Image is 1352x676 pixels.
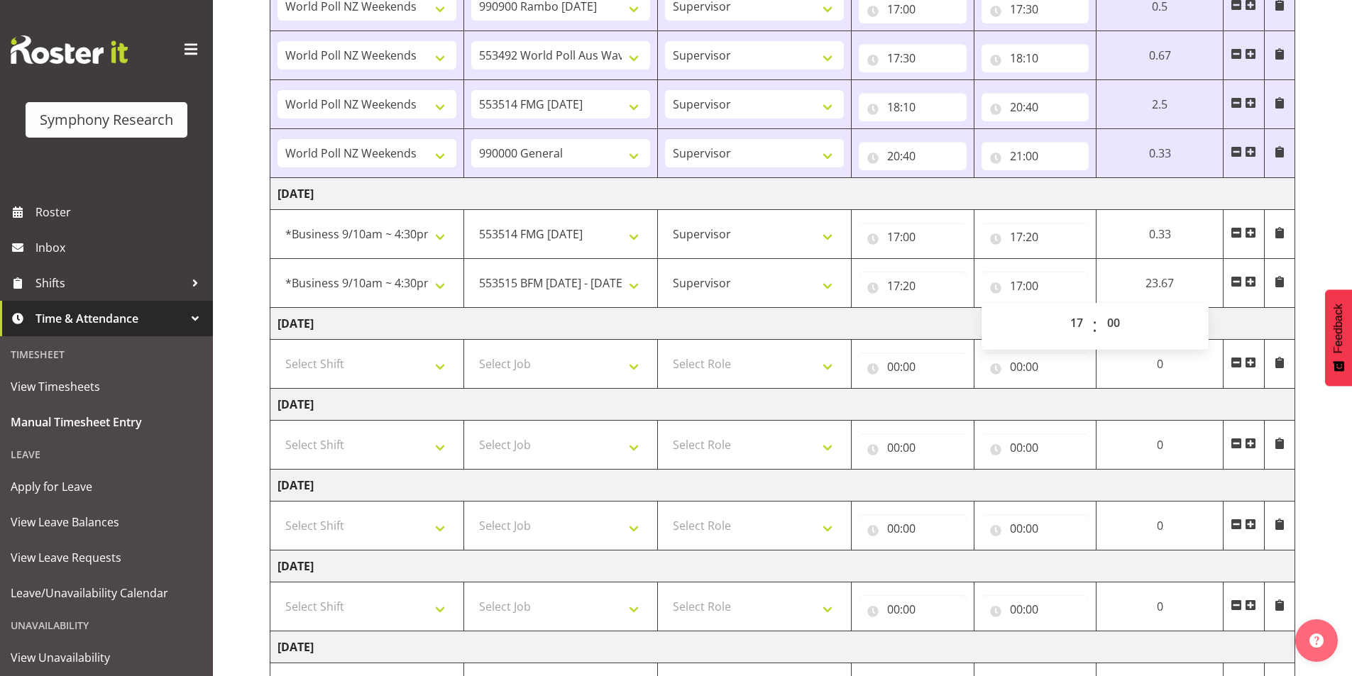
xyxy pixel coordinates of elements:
span: Manual Timesheet Entry [11,411,202,433]
a: View Timesheets [4,369,209,404]
input: Click to select... [982,353,1089,381]
td: 0 [1097,502,1224,550]
td: 0 [1097,340,1224,389]
span: View Leave Balances [11,511,202,533]
span: Leave/Unavailability Calendar [11,582,202,604]
img: help-xxl-2.png [1309,633,1324,648]
span: Shifts [35,272,185,294]
span: View Timesheets [11,376,202,397]
input: Click to select... [982,433,1089,462]
a: View Leave Requests [4,540,209,575]
span: Roster [35,201,206,223]
td: [DATE] [270,178,1295,210]
a: Manual Timesheet Entry [4,404,209,440]
img: Rosterit website logo [11,35,128,64]
td: 0 [1097,582,1224,631]
td: [DATE] [270,631,1295,663]
input: Click to select... [859,223,967,251]
span: Feedback [1332,304,1345,353]
td: 0.33 [1097,210,1224,259]
td: 2.5 [1097,80,1224,129]
input: Click to select... [982,272,1089,300]
td: 0.33 [1097,129,1224,178]
input: Click to select... [859,514,967,543]
span: View Unavailability [11,647,202,668]
div: Symphony Research [40,109,173,131]
div: Unavailability [4,611,209,640]
td: [DATE] [270,470,1295,502]
td: 23.67 [1097,259,1224,308]
td: 0 [1097,421,1224,470]
input: Click to select... [982,93,1089,121]
a: Apply for Leave [4,469,209,504]
div: Leave [4,440,209,469]
td: [DATE] [270,308,1295,340]
td: 0.67 [1097,31,1224,80]
button: Feedback - Show survey [1325,289,1352,386]
input: Click to select... [982,142,1089,170]
input: Click to select... [982,223,1089,251]
input: Click to select... [859,93,967,121]
input: Click to select... [859,142,967,170]
input: Click to select... [982,595,1089,624]
input: Click to select... [859,44,967,72]
input: Click to select... [859,272,967,300]
td: [DATE] [270,389,1295,421]
span: View Leave Requests [11,547,202,568]
input: Click to select... [859,433,967,462]
div: Timesheet [4,340,209,369]
span: Apply for Leave [11,476,202,497]
td: [DATE] [270,550,1295,582]
a: View Leave Balances [4,504,209,540]
span: : [1092,309,1097,344]
span: Inbox [35,237,206,258]
span: Time & Attendance [35,308,185,329]
a: Leave/Unavailability Calendar [4,575,209,611]
input: Click to select... [859,595,967,624]
input: Click to select... [859,353,967,381]
input: Click to select... [982,514,1089,543]
a: View Unavailability [4,640,209,675]
input: Click to select... [982,44,1089,72]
